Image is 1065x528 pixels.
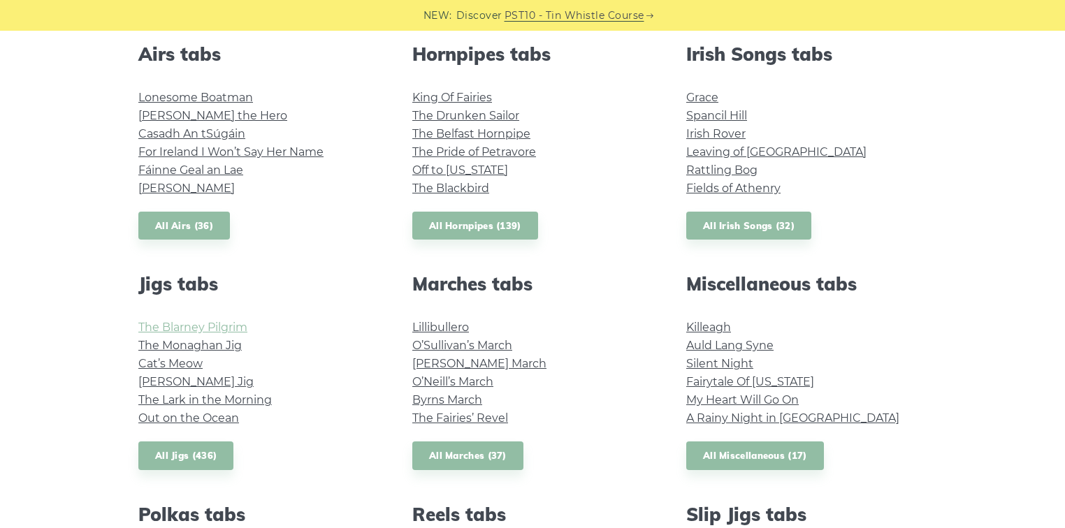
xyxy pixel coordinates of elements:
a: The Fairies’ Revel [412,411,508,425]
span: NEW: [423,8,452,24]
a: The Drunken Sailor [412,109,519,122]
h2: Reels tabs [412,504,653,525]
a: Cat’s Meow [138,357,203,370]
h2: Jigs tabs [138,273,379,295]
a: A Rainy Night in [GEOGRAPHIC_DATA] [686,411,899,425]
a: Killeagh [686,321,731,334]
a: [PERSON_NAME] Jig [138,375,254,388]
a: The Blarney Pilgrim [138,321,247,334]
a: [PERSON_NAME] [138,182,235,195]
a: [PERSON_NAME] the Hero [138,109,287,122]
h2: Polkas tabs [138,504,379,525]
span: Discover [456,8,502,24]
a: All Marches (37) [412,441,523,470]
h2: Marches tabs [412,273,653,295]
a: Fairytale Of [US_STATE] [686,375,814,388]
a: Out on the Ocean [138,411,239,425]
a: All Jigs (436) [138,441,233,470]
h2: Airs tabs [138,43,379,65]
a: The Lark in the Morning [138,393,272,406]
a: All Hornpipes (139) [412,212,538,240]
a: For Ireland I Won’t Say Her Name [138,145,324,159]
a: Rattling Bog [686,163,758,177]
a: Byrns March [412,393,482,406]
a: My Heart Will Go On [686,393,799,406]
a: [PERSON_NAME] March [412,357,546,370]
a: Auld Lang Syne [686,339,774,352]
a: Irish Rover [686,127,746,140]
a: Off to [US_STATE] [412,163,508,177]
a: PST10 - Tin Whistle Course [505,8,644,24]
a: Lillibullero [412,321,469,334]
a: The Pride of Petravore [412,145,536,159]
a: The Belfast Hornpipe [412,127,530,140]
a: Fáinne Geal an Lae [138,163,243,177]
a: The Monaghan Jig [138,339,242,352]
a: Grace [686,91,718,104]
h2: Irish Songs tabs [686,43,927,65]
a: The Blackbird [412,182,489,195]
h2: Miscellaneous tabs [686,273,927,295]
a: King Of Fairies [412,91,492,104]
a: Leaving of [GEOGRAPHIC_DATA] [686,145,867,159]
a: Lonesome Boatman [138,91,253,104]
a: Spancil Hill [686,109,747,122]
h2: Hornpipes tabs [412,43,653,65]
a: All Miscellaneous (17) [686,441,824,470]
a: Fields of Athenry [686,182,781,195]
a: Silent Night [686,357,753,370]
a: All Airs (36) [138,212,230,240]
a: All Irish Songs (32) [686,212,811,240]
h2: Slip Jigs tabs [686,504,927,525]
a: O’Sullivan’s March [412,339,512,352]
a: O’Neill’s March [412,375,493,388]
a: Casadh An tSúgáin [138,127,245,140]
